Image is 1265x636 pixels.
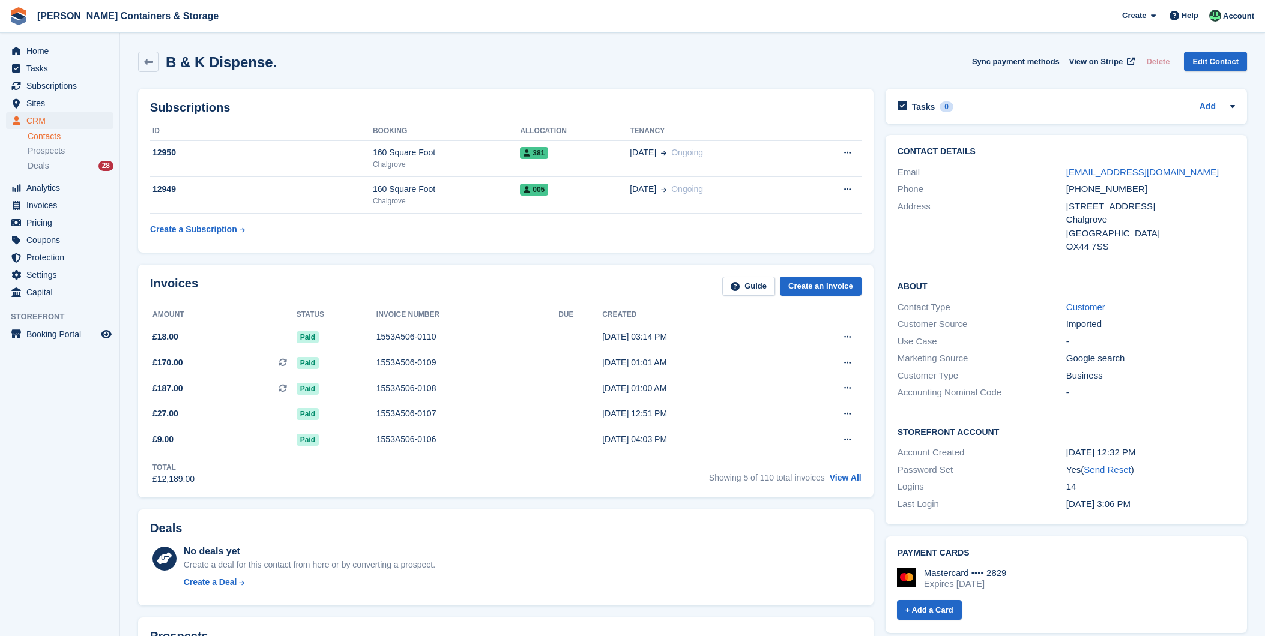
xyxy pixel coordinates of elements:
span: [DATE] [630,183,656,196]
div: 1553A506-0106 [376,433,558,446]
h2: B & K Dispense. [166,54,277,70]
span: CRM [26,112,98,129]
span: Prospects [28,145,65,157]
a: menu [6,197,113,214]
button: Sync payment methods [972,52,1060,71]
span: Paid [297,408,319,420]
a: menu [6,95,113,112]
div: - [1066,335,1235,349]
div: Address [898,200,1066,254]
a: Add [1200,100,1216,114]
div: Business [1066,369,1235,383]
div: 14 [1066,480,1235,494]
div: Mastercard •••• 2829 [924,568,1007,578]
span: £18.00 [152,331,178,343]
span: Coupons [26,232,98,248]
span: Sites [26,95,98,112]
h2: Contact Details [898,147,1235,157]
a: menu [6,232,113,248]
th: Amount [150,305,297,325]
a: menu [6,60,113,77]
button: Delete [1141,52,1174,71]
span: Account [1223,10,1254,22]
div: 1553A506-0110 [376,331,558,343]
span: Invoices [26,197,98,214]
div: Chalgrove [373,159,520,170]
div: Total [152,462,195,473]
span: Subscriptions [26,77,98,94]
span: View on Stripe [1069,56,1123,68]
div: 160 Square Foot [373,146,520,159]
span: ( ) [1081,464,1134,475]
div: [DATE] 01:01 AM [602,356,789,369]
h2: Invoices [150,277,198,296]
th: Status [297,305,376,325]
span: Settings [26,266,98,283]
h2: Storefront Account [898,425,1235,437]
a: View All [830,473,862,482]
a: Create an Invoice [780,277,862,296]
div: 1553A506-0107 [376,407,558,420]
div: [DATE] 04:03 PM [602,433,789,446]
div: Use Case [898,335,1066,349]
a: menu [6,266,113,283]
div: No deals yet [184,544,435,559]
span: £9.00 [152,433,174,446]
a: [PERSON_NAME] Containers & Storage [32,6,223,26]
div: [DATE] 03:14 PM [602,331,789,343]
div: Yes [1066,463,1235,477]
span: £170.00 [152,356,183,369]
span: Showing 5 of 110 total invoices [709,473,825,482]
a: menu [6,326,113,343]
div: Account Created [898,446,1066,460]
div: OX44 7SS [1066,240,1235,254]
span: Paid [297,357,319,369]
a: Send Reset [1084,464,1131,475]
img: Arjun Preetham [1209,10,1221,22]
span: Deals [28,160,49,172]
a: Guide [722,277,775,296]
a: Prospects [28,145,113,157]
div: 1553A506-0109 [376,356,558,369]
span: Paid [297,331,319,343]
div: [GEOGRAPHIC_DATA] [1066,227,1235,241]
a: Contacts [28,131,113,142]
h2: Payment cards [898,548,1235,558]
div: Create a deal for this contact from here or by converting a prospect. [184,559,435,571]
div: [DATE] 12:51 PM [602,407,789,420]
h2: About [898,280,1235,292]
th: Booking [373,122,520,141]
a: menu [6,112,113,129]
div: Last Login [898,497,1066,511]
h2: Deals [150,521,182,535]
a: + Add a Card [897,600,962,620]
div: Customer Type [898,369,1066,383]
div: [DATE] 12:32 PM [1066,446,1235,460]
a: [EMAIL_ADDRESS][DOMAIN_NAME] [1066,167,1219,177]
span: Storefront [11,311,119,323]
a: menu [6,179,113,196]
div: Chalgrove [1066,213,1235,227]
span: Tasks [26,60,98,77]
span: Help [1182,10,1198,22]
th: Due [558,305,602,325]
th: Created [602,305,789,325]
span: Booking Portal [26,326,98,343]
span: [DATE] [630,146,656,159]
div: 12949 [150,183,373,196]
img: Mastercard Logo [897,568,916,587]
div: Create a Subscription [150,223,237,236]
th: Invoice number [376,305,558,325]
span: 381 [520,147,548,159]
a: Create a Subscription [150,218,245,241]
div: £12,189.00 [152,473,195,485]
a: menu [6,214,113,231]
div: [PHONE_NUMBER] [1066,182,1235,196]
div: 1553A506-0108 [376,382,558,395]
span: Home [26,43,98,59]
div: Imported [1066,317,1235,331]
a: Edit Contact [1184,52,1247,71]
h2: Subscriptions [150,101,862,115]
span: 005 [520,184,548,196]
div: Email [898,166,1066,179]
